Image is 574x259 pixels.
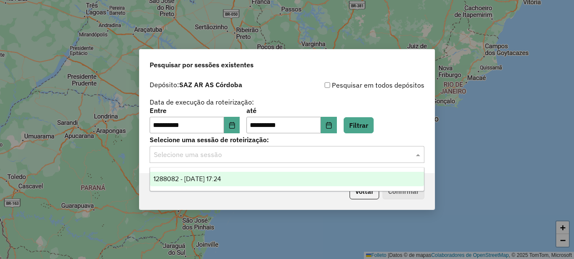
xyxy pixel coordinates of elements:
span: 1288082 - [DATE] 17:24 [153,175,221,182]
label: Entre [150,105,240,116]
button: Filtrar [344,117,374,133]
label: Depósito: [150,80,242,90]
button: Voltar [350,183,379,199]
label: Data de execução da roteirização: [150,97,254,107]
label: até [246,105,336,116]
strong: SAZ AR AS Córdoba [179,80,242,89]
label: Selecione uma sessão de roteirização: [150,135,424,145]
ng-dropdown-panel: Lista de opciones [150,167,424,191]
span: Pesquisar por sessões existentes [150,60,254,70]
button: Elija la fecha [224,117,240,134]
button: Elija la fecha [321,117,337,134]
font: Pesquisar em todos depósitos [332,80,424,90]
